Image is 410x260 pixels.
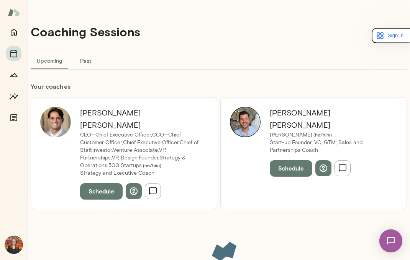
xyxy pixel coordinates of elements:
[31,51,68,70] button: Upcoming
[31,24,140,39] h4: Coaching Sessions
[80,131,198,169] p: CEO—Chief Executive Officer,CCO—Chief Customer Officer,Chief Executive Officer,Chief of Staff,Inv...
[270,131,388,139] p: [PERSON_NAME]
[80,169,198,177] p: Strategy and Executive Coach
[142,162,161,168] span: ( he/him )
[80,107,198,131] h6: [PERSON_NAME] [PERSON_NAME]
[80,183,123,199] button: Schedule
[145,183,161,199] button: Send message
[8,5,20,19] img: Mento
[230,107,261,137] img: David Sferlazza
[6,110,21,125] button: Documents
[335,160,351,176] button: Send message
[270,107,388,131] h6: [PERSON_NAME] [PERSON_NAME]
[6,24,21,40] button: Home
[5,236,23,254] img: Whitney Hazard
[126,183,142,199] button: View profile
[31,82,407,91] h6: Your coach es
[6,67,21,83] button: Growth Plan
[40,107,71,137] img: Vijay Rajendran
[312,132,332,137] span: ( he/him )
[6,46,21,61] button: Sessions
[68,51,103,70] button: Past
[6,89,21,104] button: Insights
[315,160,331,176] button: View profile
[270,139,388,154] p: Start-up Founder, VC, GTM, Sales and Partnerships Coach
[31,51,407,70] div: basic tabs example
[270,160,312,176] button: Schedule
